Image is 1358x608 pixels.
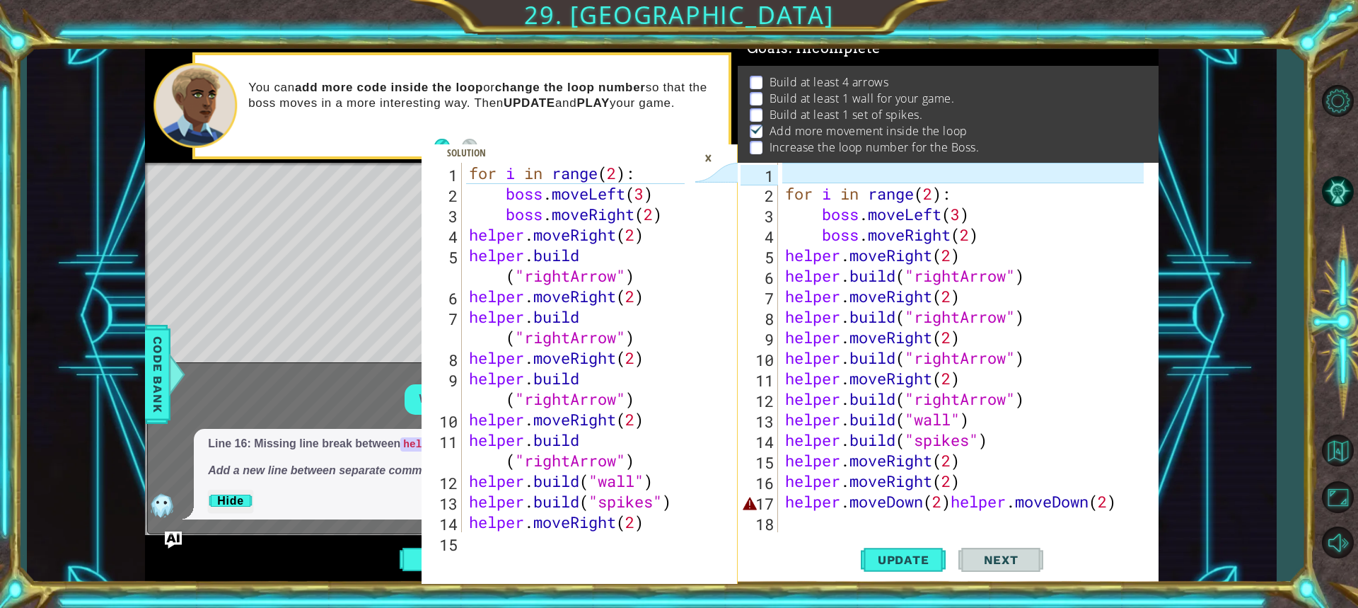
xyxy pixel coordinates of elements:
[741,226,778,247] div: 4
[1317,81,1358,122] button: Level Options
[741,350,778,370] div: 10
[1317,428,1358,474] a: Back to Map
[424,288,462,309] div: 6
[419,391,539,408] p: What does this mean?
[741,452,778,473] div: 15
[770,139,980,155] p: Increase the loop number for the Boss.
[770,74,889,90] p: Build at least 4 arrows
[741,391,778,411] div: 12
[750,123,764,134] img: Check mark for checkbox
[424,473,462,493] div: 12
[741,309,778,329] div: 8
[248,80,719,111] p: You can or so that the boss moves in a more interesting way. Then and your game.
[208,490,253,512] button: Hide
[424,493,462,514] div: 13
[741,268,778,288] div: 6
[770,123,968,139] p: Add more movement inside the loop
[1317,171,1358,212] button: AI Hint
[970,553,1033,567] span: Next
[424,185,462,206] div: 2
[1317,476,1358,517] button: Maximize Browser
[400,437,516,452] code: helper.moveDown(2)
[864,553,944,567] span: Update
[424,165,462,185] div: 1
[741,206,778,226] div: 3
[424,226,462,247] div: 4
[741,473,778,493] div: 16
[861,539,946,580] button: Update
[424,309,462,350] div: 7
[958,539,1043,580] button: Next
[747,40,881,57] span: Goals
[424,350,462,370] div: 8
[424,206,462,226] div: 3
[1317,430,1358,471] button: Back to Map
[440,146,493,160] div: Solution
[770,107,923,122] p: Build at least 1 set of spikes.
[295,81,483,94] strong: add more code inside the loop
[741,411,778,432] div: 13
[741,165,778,185] div: 1
[146,331,169,418] span: Code Bank
[165,532,182,549] button: Ask AI
[741,288,778,309] div: 7
[741,432,778,452] div: 14
[208,436,579,452] p: Line 16: Missing line break between statements.
[424,534,462,555] div: 15
[789,40,880,57] span: : Incomplete
[697,146,719,170] div: ×
[424,411,462,432] div: 10
[741,514,778,534] div: 18
[770,91,955,106] p: Build at least 1 wall for your game.
[208,464,451,476] em: Add a new line between separate commands.
[741,247,778,268] div: 5
[424,370,462,411] div: 9
[741,329,778,350] div: 9
[400,546,482,573] button: Play
[741,534,778,555] div: 19
[148,491,176,520] img: AI
[741,493,778,514] div: 17
[424,432,462,473] div: 11
[424,247,462,288] div: 5
[424,514,462,534] div: 14
[741,370,778,391] div: 11
[741,185,778,206] div: 2
[1317,522,1358,563] button: Mute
